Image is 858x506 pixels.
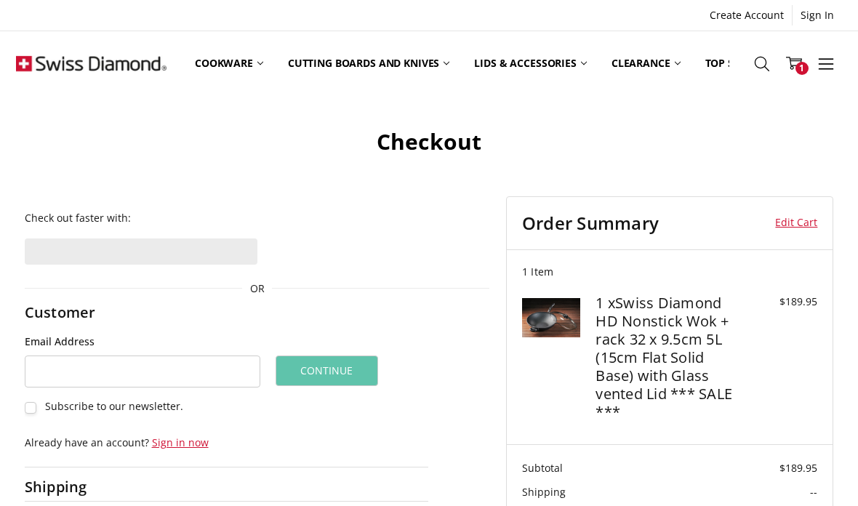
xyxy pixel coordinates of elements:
[793,5,842,25] a: Sign In
[779,461,817,475] span: $189.95
[462,31,598,95] a: Lids & Accessories
[25,303,116,321] h2: Customer
[748,212,818,234] a: Edit Cart
[522,212,748,234] h3: Order Summary
[522,265,818,278] h3: 1 Item
[795,62,809,75] span: 1
[596,294,739,421] h4: 1 x Swiss Diamond HD Nonstick Wok + rack 32 x 9.5cm 5L (15cm Flat Solid Base) with Glass vented L...
[183,31,276,95] a: Cookware
[276,356,378,386] button: Continue
[25,478,116,496] h2: Shipping
[778,45,810,81] a: 1
[16,33,166,93] img: Free Shipping On Every Order
[242,281,272,297] span: OR
[16,128,841,156] h1: Checkout
[810,485,817,499] span: --
[45,399,183,413] span: Subscribe to our newsletter.
[693,31,781,95] a: Top Sellers
[702,5,792,25] a: Create Account
[276,31,462,95] a: Cutting boards and knives
[25,435,429,450] p: Already have an account?
[522,485,566,499] span: Shipping
[25,210,490,225] p: Check out faster with:
[599,31,693,95] a: Clearance
[744,294,818,309] div: $189.95
[152,435,209,449] a: Sign in now
[25,334,260,350] label: Email Address
[522,461,563,475] span: Subtotal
